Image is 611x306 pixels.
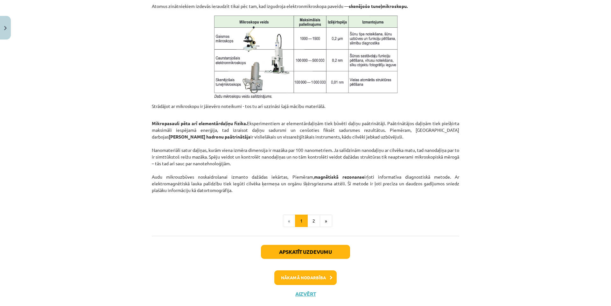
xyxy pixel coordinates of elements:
[4,26,7,30] img: icon-close-lesson-0947bae3869378f0d4975bcd49f059093ad1ed9edebbc8119c70593378902aed.svg
[307,215,320,227] button: 2
[169,134,250,139] strong: [PERSON_NAME] hadronu paātrinātājs
[152,120,190,126] strong: Mikropasauli pēta
[152,215,459,227] nav: Page navigation example
[261,245,350,259] button: Apskatīt uzdevumu
[152,103,459,110] p: Strādājot ar mikroskopu ir jāievēro noteikumi - tos tu arī uzzināsi šajā mācību materiālā.
[349,3,408,9] strong: skenējošo tuneļmikroskopu.
[293,291,318,297] button: Aizvērt
[295,215,308,227] button: 1
[192,120,247,126] strong: arī elementārdaļiņu fizika.
[314,174,364,180] strong: magnētiskā rezonanse
[320,215,332,227] button: »
[274,270,337,285] button: Nākamā nodarbība
[152,113,459,200] p: Eksperimentiem ar elementārdaļiņām tiek būvēti daļiņu paātrinātāji. Paātrinātājos daļiņām tiek pi...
